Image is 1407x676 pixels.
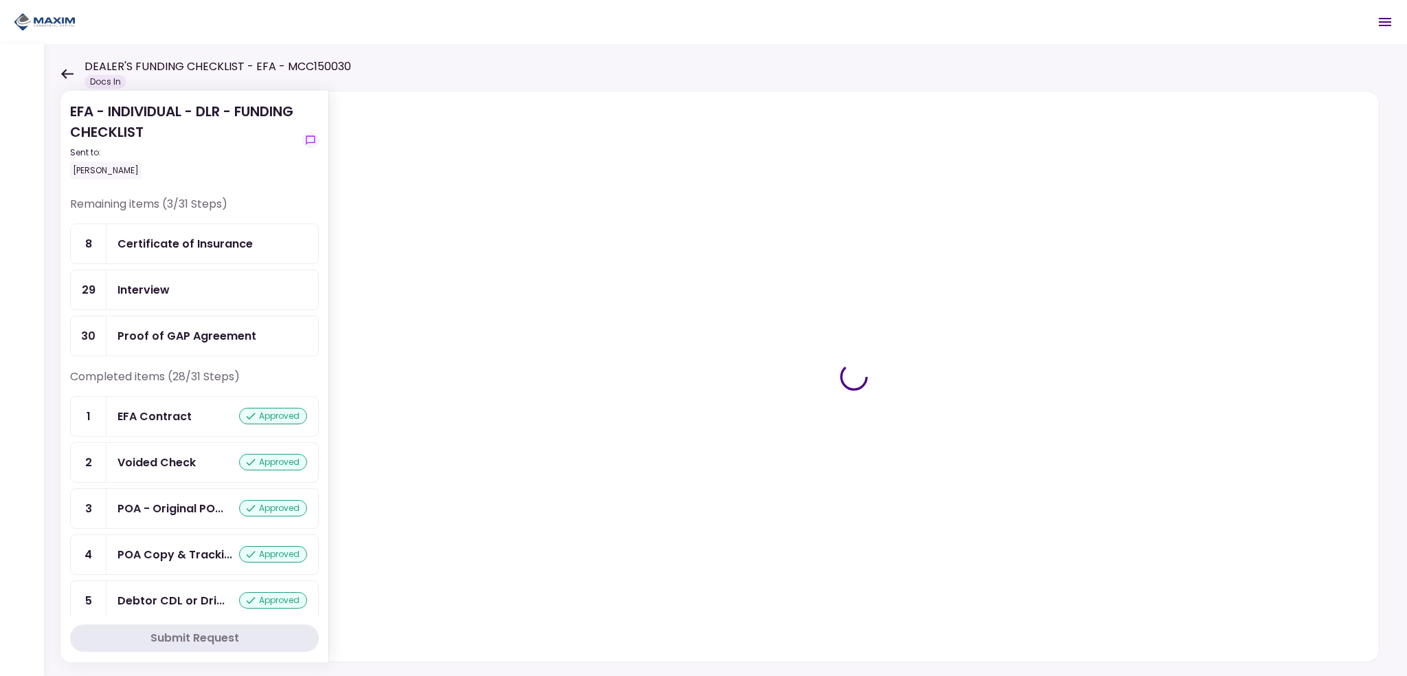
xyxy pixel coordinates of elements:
div: approved [239,408,307,424]
div: Remaining items (3/31 Steps) [70,196,319,223]
div: 4 [71,535,106,574]
div: approved [239,454,307,470]
div: Completed items (28/31 Steps) [70,369,319,396]
button: Open menu [1369,6,1402,39]
h1: DEALER'S FUNDING CHECKLIST - EFA - MCC150030 [85,58,351,75]
a: 1EFA Contractapproved [70,396,319,437]
a: 8Certificate of Insurance [70,223,319,264]
div: Docs In [85,75,126,89]
div: 30 [71,316,106,356]
div: 8 [71,224,106,263]
div: Certificate of Insurance [117,235,253,252]
div: EFA - INDIVIDUAL - DLR - FUNDING CHECKLIST [70,101,297,179]
div: approved [239,592,307,609]
img: Partner icon [14,12,76,32]
a: 29Interview [70,270,319,310]
div: 1 [71,397,106,436]
div: Debtor CDL or Driver License [117,592,225,609]
button: show-messages [302,132,319,149]
div: Submit Request [150,630,239,646]
a: 30Proof of GAP Agreement [70,316,319,356]
div: 3 [71,489,106,528]
div: 29 [71,270,106,309]
div: Voided Check [117,454,196,471]
div: 5 [71,581,106,620]
div: Interview [117,281,170,298]
div: EFA Contract [117,408,192,425]
div: Sent to: [70,146,297,159]
div: POA - Original POA (not CA or GA) [117,500,223,517]
div: approved [239,500,307,516]
a: 2Voided Checkapproved [70,442,319,483]
a: 3POA - Original POA (not CA or GA)approved [70,488,319,529]
div: Proof of GAP Agreement [117,327,256,345]
a: 5Debtor CDL or Driver Licenseapproved [70,580,319,621]
a: 4POA Copy & Tracking Receiptapproved [70,534,319,575]
div: 2 [71,443,106,482]
div: approved [239,546,307,563]
button: Submit Request [70,624,319,652]
div: [PERSON_NAME] [70,162,142,179]
div: POA Copy & Tracking Receipt [117,546,232,563]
